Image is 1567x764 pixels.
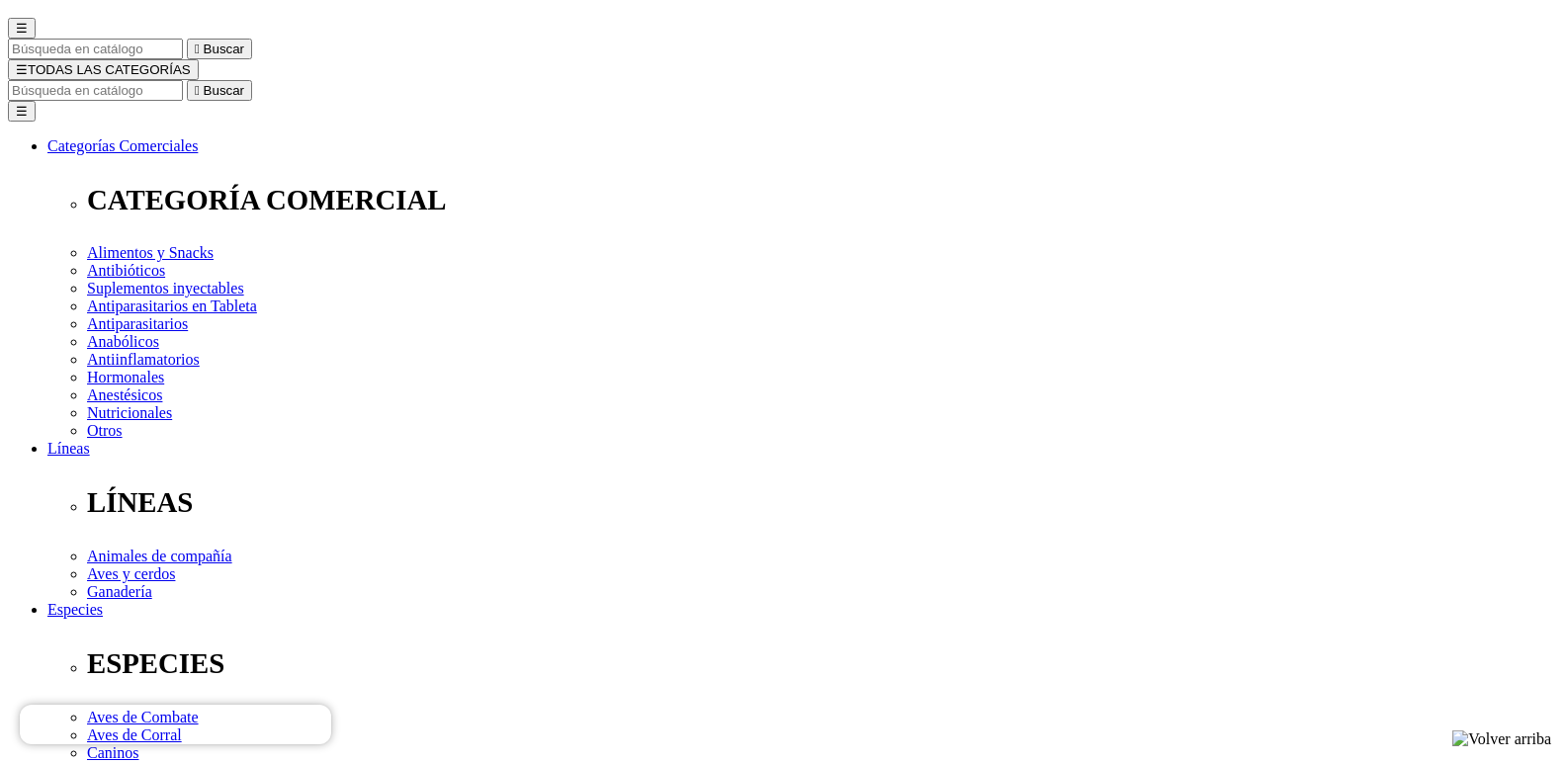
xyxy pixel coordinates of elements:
a: Nutricionales [87,404,172,421]
a: Antiparasitarios en Tableta [87,297,257,314]
a: Aves y cerdos [87,565,175,582]
span: Buscar [204,83,244,98]
a: Caninos [87,744,138,761]
a: Antiparasitarios [87,315,188,332]
span: Buscar [204,42,244,56]
a: Suplementos inyectables [87,280,244,297]
i:  [195,83,200,98]
a: Antibióticos [87,262,165,279]
button:  Buscar [187,80,252,101]
input: Buscar [8,80,183,101]
a: Antiinflamatorios [87,351,200,368]
a: Ganadería [87,583,152,600]
button: ☰ [8,18,36,39]
button:  Buscar [187,39,252,59]
iframe: Brevo live chat [20,705,331,744]
p: ESPECIES [87,647,1559,680]
input: Buscar [8,39,183,59]
img: Volver arriba [1452,730,1551,748]
i:  [195,42,200,56]
button: ☰ [8,101,36,122]
button: ☰TODAS LAS CATEGORÍAS [8,59,199,80]
a: Especies [47,601,103,618]
a: Alimentos y Snacks [87,244,214,261]
span: ☰ [16,21,28,36]
a: Categorías Comerciales [47,137,198,154]
p: LÍNEAS [87,486,1559,519]
span: ☰ [16,62,28,77]
a: Hormonales [87,369,164,385]
a: Anabólicos [87,333,159,350]
a: Otros [87,422,123,439]
a: Anestésicos [87,386,162,403]
a: Líneas [47,440,90,457]
a: Animales de compañía [87,548,232,564]
p: CATEGORÍA COMERCIAL [87,184,1559,216]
